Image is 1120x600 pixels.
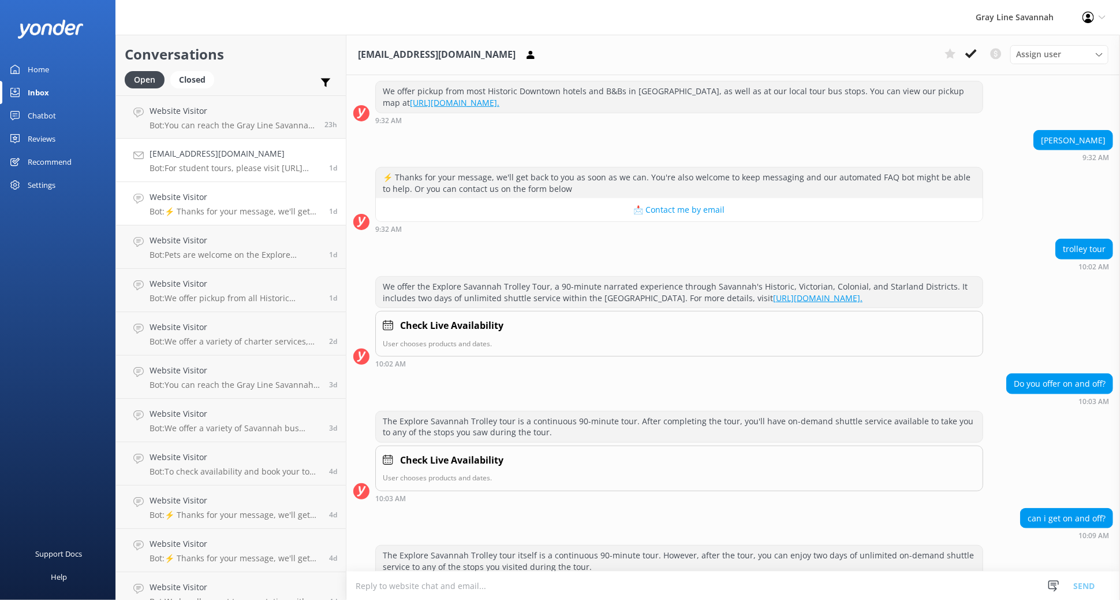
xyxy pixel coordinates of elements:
h4: Website Visitor [150,408,320,420]
a: Open [125,73,170,86]
strong: 10:02 AM [375,361,406,368]
div: Home [28,58,49,81]
a: Website VisitorBot:We offer a variety of charter services, including corporate, convention, and w... [116,312,346,355]
h4: Website Visitor [150,277,320,290]
strong: 9:32 AM [1082,68,1109,75]
a: Website VisitorBot:You can reach the Gray Line Savannah team at [PHONE_NUMBER] or toll-free at [P... [116,95,346,139]
div: Assign User [1010,45,1108,64]
div: The Explore Savannah Trolley tour is a continuous 90-minute tour. After completing the tour, you'... [376,412,983,442]
div: Do you offer on and off? [1007,374,1112,394]
h4: [EMAIL_ADDRESS][DOMAIN_NAME] [150,147,320,160]
span: Oct 11 2025 11:05am (UTC -04:00) America/New_York [329,466,337,476]
div: Oct 14 2025 09:32am (UTC -04:00) America/New_York [375,225,983,233]
div: can i get on and off? [1021,509,1112,528]
span: Oct 13 2025 08:52pm (UTC -04:00) America/New_York [329,293,337,303]
h4: Website Visitor [150,581,320,594]
div: Settings [28,173,55,197]
span: Oct 11 2025 07:17am (UTC -04:00) America/New_York [329,553,337,563]
button: 📩 Contact me by email [376,198,983,221]
span: Oct 11 2025 05:04pm (UTC -04:00) America/New_York [329,423,337,433]
p: User chooses products and dates. [383,472,976,483]
span: Oct 12 2025 06:15am (UTC -04:00) America/New_York [329,380,337,390]
div: ⚡ Thanks for your message, we'll get back to you as soon as we can. You're also welcome to keep m... [376,168,983,198]
p: Bot: Pets are welcome on the Explore Savannah Trolley Tour and the 360° Panoramic Tour of Histori... [150,250,320,260]
div: Oct 14 2025 10:02am (UTC -04:00) America/New_York [375,360,983,368]
div: trolley tour [1056,239,1112,259]
h4: Website Visitor [150,451,320,464]
span: Oct 14 2025 02:08pm (UTC -04:00) America/New_York [324,120,337,129]
h4: Website Visitor [150,538,320,550]
div: Closed [170,71,214,88]
h4: Website Visitor [150,191,320,203]
div: Recommend [28,150,72,173]
p: Bot: ⚡ Thanks for your message, we'll get back to you as soon as we can. You're also welcome to k... [150,553,320,564]
h3: [EMAIL_ADDRESS][DOMAIN_NAME] [358,47,516,62]
div: The Explore Savannah Trolley tour itself is a continuous 90-minute tour. However, after the tour,... [376,546,983,576]
div: We offer pickup from most Historic Downtown hotels and B&Bs in [GEOGRAPHIC_DATA], as well as at o... [376,82,983,112]
div: Reviews [28,127,55,150]
strong: 9:32 AM [1082,154,1109,161]
strong: 9:32 AM [375,117,402,124]
p: Bot: We offer a variety of Savannah bus tours, all in air-conditioned comfort. You can explore op... [150,423,320,434]
a: Website VisitorBot:⚡ Thanks for your message, we'll get back to you as soon as we can. You're als... [116,486,346,529]
span: Assign user [1016,48,1061,61]
p: User chooses products and dates. [383,338,976,349]
a: Website VisitorBot:We offer a variety of Savannah bus tours, all in air-conditioned comfort. You ... [116,399,346,442]
span: Oct 11 2025 09:47am (UTC -04:00) America/New_York [329,510,337,520]
h2: Conversations [125,43,337,65]
div: Support Docs [36,542,83,565]
strong: 10:09 AM [1078,532,1109,539]
a: [URL][DOMAIN_NAME]. [773,292,863,303]
p: Bot: ⚡ Thanks for your message, we'll get back to you as soon as we can. You're also welcome to k... [150,510,320,520]
div: Oct 14 2025 10:02am (UTC -04:00) America/New_York [1055,262,1113,271]
img: yonder-white-logo.png [17,20,84,39]
a: Website VisitorBot:⚡ Thanks for your message, we'll get back to you as soon as we can. You're als... [116,529,346,572]
a: [URL][DOMAIN_NAME]. [410,97,499,108]
strong: 10:03 AM [1078,398,1109,405]
p: Bot: You can reach the Gray Line Savannah team at [PHONE_NUMBER] or toll-free at [PHONE_NUMBER]. ... [150,120,316,131]
div: Oct 14 2025 09:32am (UTC -04:00) America/New_York [1033,153,1113,161]
p: Bot: To check availability and book your tour, please visit [URL][DOMAIN_NAME]. [150,466,320,477]
a: Website VisitorBot:Pets are welcome on the Explore Savannah Trolley Tour and the 360° Panoramic T... [116,225,346,269]
strong: 10:03 AM [375,495,406,502]
p: Bot: ⚡ Thanks for your message, we'll get back to you as soon as we can. You're also welcome to k... [150,206,320,217]
div: Oct 14 2025 09:32am (UTC -04:00) America/New_York [375,116,983,124]
h4: Check Live Availability [400,453,503,468]
strong: 10:02 AM [1078,264,1109,271]
strong: 9:32 AM [375,226,402,233]
div: Chatbot [28,104,56,127]
div: Help [51,565,67,588]
div: Oct 14 2025 10:09am (UTC -04:00) America/New_York [1020,531,1113,539]
div: Oct 14 2025 09:32am (UTC -04:00) America/New_York [1070,67,1113,75]
a: Website VisitorBot:We offer pickup from all Historic Downtown hotels and B&Bs in [GEOGRAPHIC_DATA... [116,269,346,312]
h4: Website Visitor [150,364,320,377]
div: Open [125,71,165,88]
div: [PERSON_NAME] [1034,131,1112,150]
div: Inbox [28,81,49,104]
h4: Check Live Availability [400,318,503,334]
p: Bot: For student tours, please visit [URL][DOMAIN_NAME] for more information or call [PERSON_NAME... [150,163,320,173]
p: Bot: You can reach the Gray Line Savannah team at [PHONE_NUMBER], [PHONE_NUMBER] (toll-free), or ... [150,380,320,390]
span: Oct 14 2025 10:12am (UTC -04:00) America/New_York [329,206,337,216]
span: Oct 13 2025 10:25pm (UTC -04:00) America/New_York [329,250,337,260]
h4: Website Visitor [150,321,320,334]
span: Oct 13 2025 09:43am (UTC -04:00) America/New_York [329,336,337,346]
div: We offer the Explore Savannah Trolley Tour, a 90-minute narrated experience through Savannah's Hi... [376,277,983,308]
a: Website VisitorBot:You can reach the Gray Line Savannah team at [PHONE_NUMBER], [PHONE_NUMBER] (t... [116,355,346,399]
a: Website VisitorBot:⚡ Thanks for your message, we'll get back to you as soon as we can. You're als... [116,182,346,225]
a: Closed [170,73,220,86]
a: Website VisitorBot:To check availability and book your tour, please visit [URL][DOMAIN_NAME].4d [116,442,346,486]
p: Bot: We offer a variety of charter services, including corporate, convention, and wedding charter... [150,336,320,347]
div: Oct 14 2025 10:03am (UTC -04:00) America/New_York [375,494,983,502]
h4: Website Visitor [150,494,320,507]
h4: Website Visitor [150,234,320,247]
a: [EMAIL_ADDRESS][DOMAIN_NAME]Bot:For student tours, please visit [URL][DOMAIN_NAME] for more infor... [116,139,346,182]
p: Bot: We offer pickup from all Historic Downtown hotels and B&Bs in [GEOGRAPHIC_DATA], as well as ... [150,293,320,303]
span: Oct 14 2025 12:32pm (UTC -04:00) America/New_York [329,163,337,173]
div: Oct 14 2025 10:03am (UTC -04:00) America/New_York [1006,397,1113,405]
h4: Website Visitor [150,105,316,117]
